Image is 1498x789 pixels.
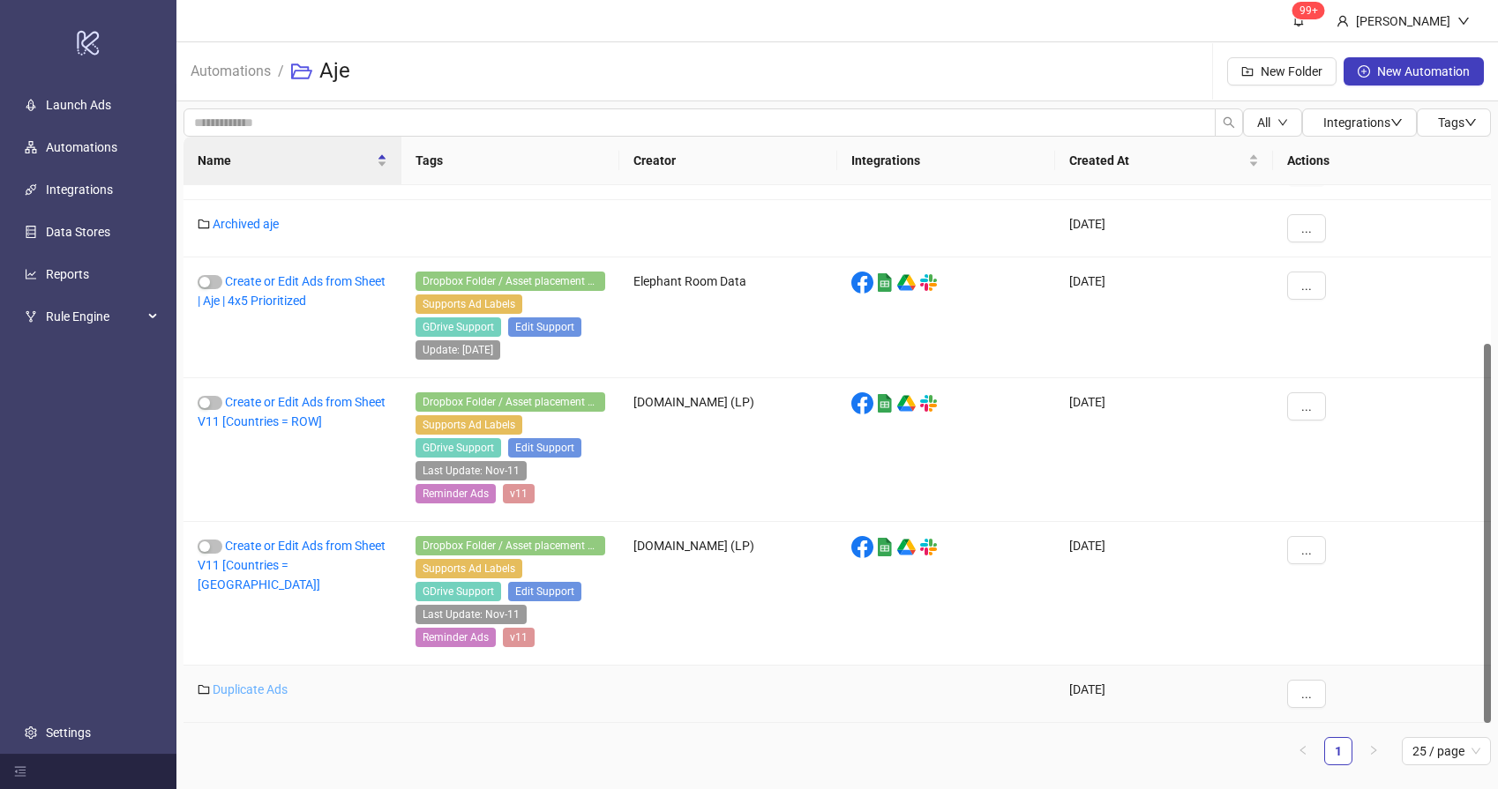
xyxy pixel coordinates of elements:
[1358,65,1370,78] span: plus-circle
[1292,2,1325,19] sup: 1570
[1438,115,1477,130] span: Tags
[46,225,110,239] a: Data Stores
[1055,522,1273,666] div: [DATE]
[503,484,535,503] span: v11
[1337,15,1349,27] span: user
[1055,137,1273,185] th: Created At
[187,60,274,79] a: Automations
[1325,738,1352,764] a: 1
[1055,666,1273,723] div: [DATE]
[46,182,113,197] a: Integrations
[1457,15,1470,27] span: down
[619,257,837,378] div: Elephant Room Data
[1301,687,1312,701] span: ...
[1390,116,1403,129] span: down
[1241,65,1254,78] span: folder-add
[184,137,401,185] th: Name
[1349,11,1457,31] div: [PERSON_NAME]
[1287,392,1326,421] button: ...
[1301,221,1312,235] span: ...
[1464,116,1477,129] span: down
[1223,116,1235,129] span: search
[198,151,373,170] span: Name
[1368,745,1379,756] span: right
[319,57,350,86] h3: Aje
[1298,745,1308,756] span: left
[416,605,527,624] span: Last Update: Nov-11
[1055,257,1273,378] div: [DATE]
[416,317,501,337] span: GDrive Support
[46,98,111,112] a: Launch Ads
[1243,108,1302,137] button: Alldown
[508,438,581,458] span: Edit Support
[1261,64,1322,78] span: New Folder
[213,217,279,231] a: Archived aje
[1055,378,1273,522] div: [DATE]
[503,628,535,647] span: v11
[416,294,522,314] span: Supports Ad Labels
[1359,737,1388,765] button: right
[1069,151,1245,170] span: Created At
[1417,108,1491,137] button: Tagsdown
[1289,737,1317,765] button: left
[619,137,837,185] th: Creator
[198,683,210,696] span: folder
[416,484,496,503] span: Reminder Ads
[508,582,581,601] span: Edit Support
[46,726,91,740] a: Settings
[198,274,386,308] a: Create or Edit Ads from Sheet | Aje | 4x5 Prioritized
[1257,115,1270,130] span: All
[1277,117,1288,128] span: down
[1273,137,1491,185] th: Actions
[1287,272,1326,300] button: ...
[1301,279,1312,293] span: ...
[416,392,605,412] span: Dropbox Folder / Asset placement detection
[46,267,89,281] a: Reports
[508,317,581,337] span: Edit Support
[1287,536,1326,564] button: ...
[213,682,288,696] a: Duplicate Ads
[837,137,1055,185] th: Integrations
[1287,680,1326,708] button: ...
[416,415,522,435] span: Supports Ad Labels
[619,378,837,522] div: [DOMAIN_NAME] (LP)
[1344,57,1484,86] button: New Automation
[1359,737,1388,765] li: Next Page
[401,137,619,185] th: Tags
[14,765,26,778] span: menu-fold
[1227,57,1337,86] button: New Folder
[46,140,117,154] a: Automations
[1055,200,1273,257] div: [DATE]
[416,272,605,291] span: Dropbox Folder / Asset placement detection
[278,43,284,100] li: /
[416,536,605,555] span: Dropbox Folder / Asset placement detection
[291,61,312,82] span: folder-open
[416,461,527,480] span: Last Update: Nov-11
[416,628,496,647] span: Reminder Ads
[1289,737,1317,765] li: Previous Page
[1302,108,1417,137] button: Integrationsdown
[1323,115,1403,130] span: Integrations
[1287,214,1326,242] button: ...
[1301,399,1312,413] span: ...
[46,299,143,334] span: Rule Engine
[416,559,522,578] span: Supports Ad Labels
[198,539,386,592] a: Create or Edit Ads from Sheet V11 [Countries = [GEOGRAPHIC_DATA]]
[416,340,500,360] span: Update: 21-10-2024
[25,310,37,323] span: fork
[1324,737,1352,765] li: 1
[1377,64,1470,78] span: New Automation
[416,582,501,601] span: GDrive Support
[1301,543,1312,557] span: ...
[198,218,210,230] span: folder
[619,522,837,666] div: [DOMAIN_NAME] (LP)
[198,395,386,428] a: Create or Edit Ads from Sheet V11 [Countries = ROW]
[1412,738,1480,764] span: 25 / page
[1402,737,1491,765] div: Page Size
[1292,14,1305,26] span: bell
[416,438,501,458] span: GDrive Support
